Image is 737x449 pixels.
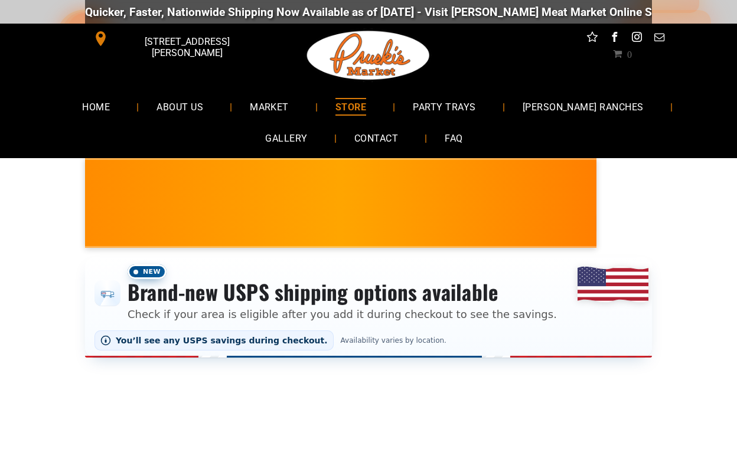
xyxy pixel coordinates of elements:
[627,49,632,58] span: 0
[305,24,432,87] img: Pruski-s+Market+HQ+Logo2-1920w.png
[505,91,661,122] a: [PERSON_NAME] RANCHES
[395,91,493,122] a: PARTY TRAYS
[232,91,306,122] a: MARKET
[652,30,667,48] a: email
[247,123,325,154] a: GALLERY
[128,279,557,305] h3: Brand-new USPS shipping options available
[585,30,600,48] a: Social network
[85,30,266,48] a: [STREET_ADDRESS][PERSON_NAME]
[85,257,652,358] div: Shipping options announcement
[427,123,480,154] a: FAQ
[318,91,384,122] a: STORE
[337,123,416,154] a: CONTACT
[630,30,645,48] a: instagram
[64,91,128,122] a: HOME
[111,30,263,64] span: [STREET_ADDRESS][PERSON_NAME]
[607,30,622,48] a: facebook
[139,91,221,122] a: ABOUT US
[116,336,328,345] span: You’ll see any USPS savings during checkout.
[128,264,167,279] span: New
[128,306,557,322] p: Check if your area is eligible after you add it during checkout to see the savings.
[338,336,449,345] span: Availability varies by location.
